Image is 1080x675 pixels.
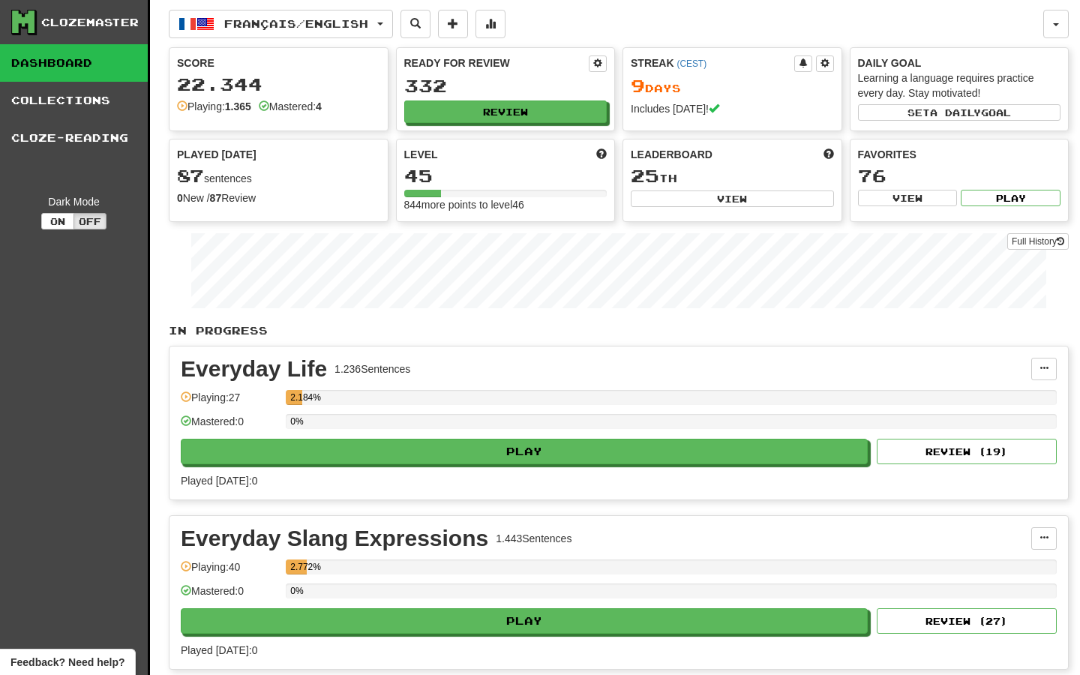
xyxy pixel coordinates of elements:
[224,17,368,30] span: Français / English
[181,475,257,487] span: Played [DATE]: 0
[404,147,438,162] span: Level
[181,439,868,464] button: Play
[930,107,981,118] span: a daily
[631,147,712,162] span: Leaderboard
[631,166,834,186] div: th
[961,190,1060,206] button: Play
[404,100,607,123] button: Review
[631,165,659,186] span: 25
[181,414,278,439] div: Mastered: 0
[177,99,251,114] div: Playing:
[290,559,307,574] div: 2.772%
[858,166,1061,185] div: 76
[41,213,74,229] button: On
[400,10,430,38] button: Search sentences
[1007,233,1069,250] a: Full History
[631,76,834,96] div: Day s
[631,101,834,116] div: Includes [DATE]!
[877,439,1057,464] button: Review (19)
[169,323,1069,338] p: In Progress
[596,147,607,162] span: Score more points to level up
[181,583,278,608] div: Mastered: 0
[177,147,256,162] span: Played [DATE]
[41,15,139,30] div: Clozemaster
[858,190,958,206] button: View
[877,608,1057,634] button: Review (27)
[177,165,204,186] span: 87
[181,390,278,415] div: Playing: 27
[177,55,380,70] div: Score
[858,55,1061,70] div: Daily Goal
[11,194,136,209] div: Dark Mode
[858,104,1061,121] button: Seta dailygoal
[10,655,124,670] span: Open feedback widget
[181,644,257,656] span: Played [DATE]: 0
[181,527,488,550] div: Everyday Slang Expressions
[631,75,645,96] span: 9
[823,147,834,162] span: This week in points, UTC
[73,213,106,229] button: Off
[631,55,794,70] div: Streak
[177,190,380,205] div: New / Review
[334,361,410,376] div: 1.236 Sentences
[404,166,607,185] div: 45
[177,192,183,204] strong: 0
[259,99,322,114] div: Mastered:
[210,192,222,204] strong: 87
[169,10,393,38] button: Français/English
[181,358,327,380] div: Everyday Life
[676,58,706,69] a: (CEST)
[404,197,607,212] div: 844 more points to level 46
[404,55,589,70] div: Ready for Review
[858,147,1061,162] div: Favorites
[181,608,868,634] button: Play
[475,10,505,38] button: More stats
[290,390,302,405] div: 2.184%
[631,190,834,207] button: View
[858,70,1061,100] div: Learning a language requires practice every day. Stay motivated!
[316,100,322,112] strong: 4
[438,10,468,38] button: Add sentence to collection
[177,166,380,186] div: sentences
[181,559,278,584] div: Playing: 40
[404,76,607,95] div: 332
[225,100,251,112] strong: 1.365
[496,531,571,546] div: 1.443 Sentences
[177,75,380,94] div: 22.344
